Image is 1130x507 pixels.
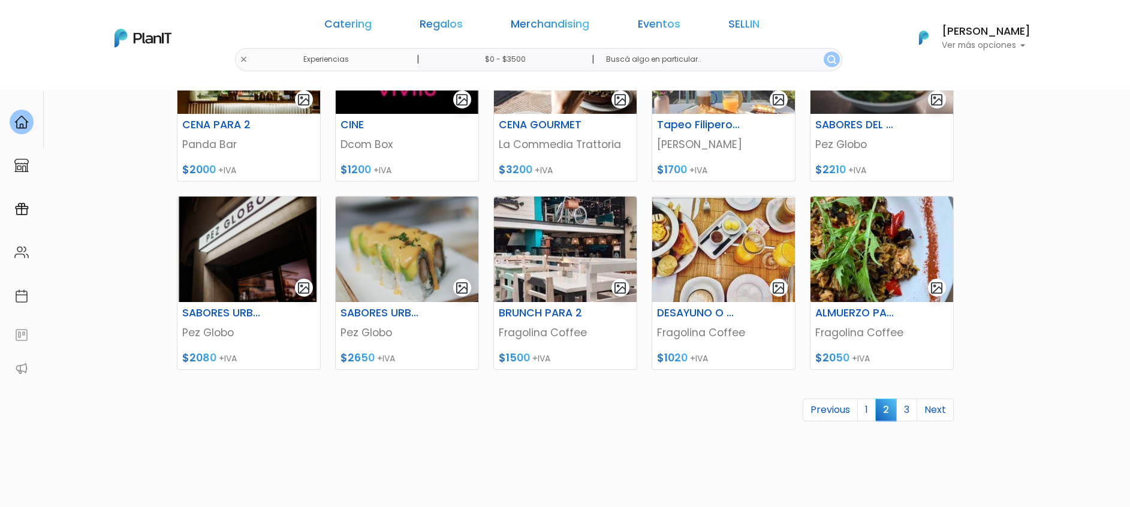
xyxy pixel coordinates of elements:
img: thumb_Captura_de_pantalla_2025-05-21_121628.png [177,197,320,302]
i: send [204,180,228,194]
span: $2210 [815,162,846,177]
img: calendar-87d922413cdce8b2cf7b7f5f62616a5cf9e4887200fb71536465627b3292af00.svg [14,289,29,303]
p: Fragolina Coffee [815,325,948,340]
img: gallery-light [455,93,469,107]
p: Fragolina Coffee [657,325,790,340]
p: Panda Bar [182,137,315,152]
span: +IVA [535,164,553,176]
img: gallery-light [930,281,944,295]
img: gallery-light [930,93,944,107]
img: people-662611757002400ad9ed0e3c099ab2801c6687ba6c219adb57efc949bc21e19d.svg [14,245,29,259]
a: Previous [803,399,858,421]
img: close-6986928ebcb1d6c9903e3b54e860dbc4d054630f23adef3a32610726dff6a82b.svg [240,56,248,64]
a: gallery-light CENA GOURMET La Commedia Trattoria $3200 +IVA [493,8,637,182]
p: | [417,52,420,67]
span: $1700 [657,162,687,177]
img: thumb_Lima.JPG [336,197,478,302]
p: Pez Globo [340,325,474,340]
img: user_04fe99587a33b9844688ac17b531be2b.png [97,72,120,96]
img: gallery-light [613,281,627,295]
h6: ALMUERZO PARA 2 [808,307,906,319]
h6: SABORES URBANOS [175,307,273,319]
img: gallery-light [297,93,311,107]
div: J [31,72,211,96]
span: $1020 [657,351,688,365]
span: $2050 [815,351,849,365]
span: +IVA [218,164,236,176]
a: gallery-light DESAYUNO O MERIENDA PARA 2 Fragolina Coffee $1020 +IVA [652,196,795,370]
a: Catering [324,19,372,34]
img: search_button-432b6d5273f82d61273b3651a40e1bd1b912527efae98b1b7a1b2c0702e16a8d.svg [827,55,836,64]
a: gallery-light BRUNCH PARA 2 Fragolina Coffee $1500 +IVA [493,196,637,370]
img: user_d58e13f531133c46cb30575f4d864daf.jpeg [109,60,132,84]
a: gallery-light SABORES DEL MUNDO PARA 2 Pez Globo $2210 +IVA [810,8,954,182]
a: 3 [896,399,917,421]
span: +IVA [689,164,707,176]
h6: SABORES URBANOS 2 [333,307,432,319]
h6: CINE [333,119,432,131]
img: marketplace-4ceaa7011d94191e9ded77b95e3339b90024bf715f7c57f8cf31f2d8c509eaba.svg [14,158,29,173]
h6: SABORES DEL MUNDO PARA 2 [808,119,906,131]
h6: CENA GOURMET [492,119,590,131]
p: La Commedia Trattoria [499,137,632,152]
strong: PLAN IT [42,97,77,107]
span: $1200 [340,162,371,177]
img: thumb_WhatsApp_Image_2025-03-27_at_15.14.25.jpeg [810,197,953,302]
img: gallery-light [613,93,627,107]
a: gallery-light SABORES URBANOS 2 Pez Globo $2650 +IVA [335,196,479,370]
a: SELLIN [728,19,760,34]
span: $3200 [499,162,532,177]
span: +IVA [848,164,866,176]
i: keyboard_arrow_down [186,91,204,109]
span: $2080 [182,351,216,365]
p: | [592,52,595,67]
h6: [PERSON_NAME] [942,26,1030,37]
p: Ver más opciones [942,41,1030,50]
p: Fragolina Coffee [499,325,632,340]
a: Regalos [420,19,463,34]
h6: Tapeo Filipero Para 2 [650,119,748,131]
p: [PERSON_NAME] [657,137,790,152]
h6: CENA PARA 2 [175,119,273,131]
img: feedback-78b5a0c8f98aac82b08bfc38622c3050aee476f2c9584af64705fc4e61158814.svg [14,328,29,342]
i: insert_emoticon [183,180,204,194]
a: gallery-light CINE Dcom Box $1200 +IVA [335,8,479,182]
img: thumb_WhatsApp_Image_2025-03-27_at_14.45.25.jpeg [652,197,795,302]
p: Pez Globo [182,325,315,340]
span: +IVA [377,352,395,364]
span: $2000 [182,162,216,177]
span: +IVA [532,352,550,364]
span: ¡Escríbenos! [62,182,183,194]
p: Pez Globo [815,137,948,152]
img: campaigns-02234683943229c281be62815700db0a1741e53638e28bf9629b52c665b00959.svg [14,202,29,216]
img: gallery-light [772,281,785,295]
span: +IVA [373,164,391,176]
span: $2650 [340,351,375,365]
img: thumb_WhatsApp_Image_2025-03-27_at_13.40.08.jpeg [494,197,637,302]
button: PlanIt Logo [PERSON_NAME] Ver más opciones [903,22,1030,53]
a: gallery-light CENA PARA 2 Panda Bar $2000 +IVA [177,8,321,182]
a: 1 [857,399,876,421]
img: PlanIt Logo [114,29,171,47]
img: PlanIt Logo [911,25,937,51]
img: gallery-light [772,93,785,107]
a: gallery-light SABORES URBANOS Pez Globo $2080 +IVA [177,196,321,370]
input: Buscá algo en particular.. [596,48,842,71]
span: 2 [875,399,897,421]
a: Merchandising [511,19,589,34]
img: home-e721727adea9d79c4d83392d1f703f7f8bce08238fde08b1acbfd93340b81755.svg [14,115,29,129]
span: +IVA [219,352,237,364]
img: gallery-light [297,281,311,295]
p: Dcom Box [340,137,474,152]
img: partners-52edf745621dab592f3b2c58e3bca9d71375a7ef29c3b500c9f145b62cc070d4.svg [14,361,29,376]
a: Eventos [638,19,680,34]
span: J [120,72,144,96]
p: Ya probaste PlanitGO? Vas a poder automatizarlas acciones de todo el año. Escribinos para saber más! [42,110,200,150]
span: +IVA [852,352,870,364]
a: gallery-light ALMUERZO PARA 2 Fragolina Coffee $2050 +IVA [810,196,954,370]
h6: BRUNCH PARA 2 [492,307,590,319]
a: gallery-light Tapeo Filipero Para 2 [PERSON_NAME] $1700 +IVA [652,8,795,182]
img: gallery-light [455,281,469,295]
a: Next [917,399,954,421]
span: +IVA [690,352,708,364]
